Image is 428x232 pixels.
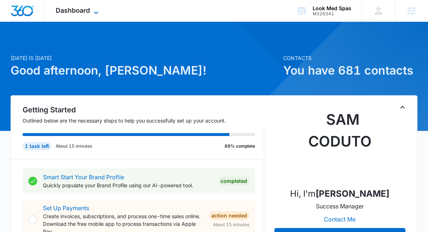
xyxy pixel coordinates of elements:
[56,143,92,149] p: About 15 minutes
[43,173,124,181] a: Smart Start Your Brand Profile
[43,204,89,212] a: Set Up Payments
[209,211,249,220] div: Action Needed
[304,109,376,181] img: Sam Coduto
[225,143,255,149] p: 89% complete
[283,54,417,62] p: Contacts
[290,187,389,200] p: Hi, I'm
[28,43,65,48] div: Domain Overview
[20,42,25,48] img: tab_domain_overview_orange.svg
[213,221,249,228] span: About 15 minutes
[218,177,249,185] div: Completed
[72,42,78,48] img: tab_keywords_by_traffic_grey.svg
[283,62,417,79] h1: You have 681 contacts
[316,202,364,211] p: Success Manager
[316,188,389,199] strong: [PERSON_NAME]
[20,12,36,17] div: v 4.0.25
[313,11,351,16] div: account id
[80,43,123,48] div: Keywords by Traffic
[23,142,51,151] div: 1 task left
[43,181,212,189] p: Quickly populate your Brand Profile using our AI-powered tool.
[23,104,264,115] h2: Getting Started
[11,54,279,62] p: [DATE] is [DATE]
[12,12,17,17] img: logo_orange.svg
[317,211,363,228] button: Contact Me
[313,5,351,11] div: account name
[11,62,279,79] h1: Good afternoon, [PERSON_NAME]!
[398,103,407,112] button: Toggle Collapse
[23,117,264,124] p: Outlined below are the necessary steps to help you successfully set up your account.
[56,7,90,14] span: Dashboard
[12,19,17,25] img: website_grey.svg
[19,19,80,25] div: Domain: [DOMAIN_NAME]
